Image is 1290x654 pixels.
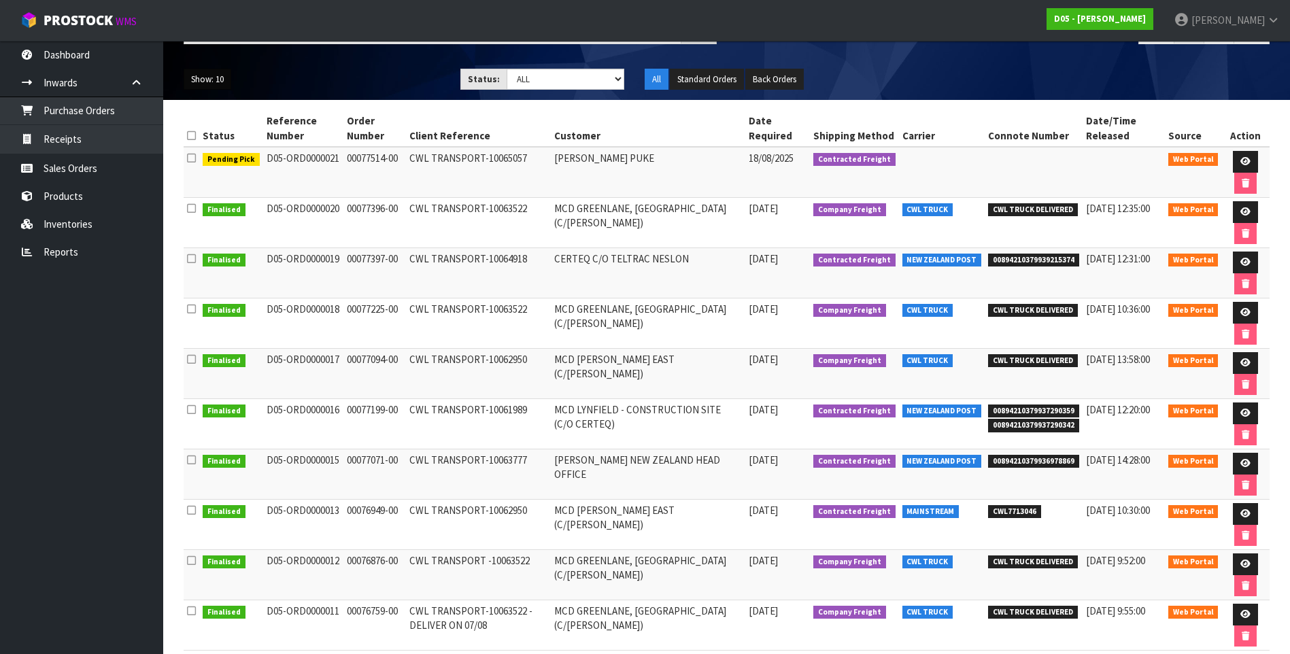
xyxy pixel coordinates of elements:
[343,500,406,550] td: 00076949-00
[343,550,406,600] td: 00076876-00
[813,455,896,468] span: Contracted Freight
[1086,403,1150,416] span: [DATE] 12:20:00
[749,303,778,315] span: [DATE]
[1168,405,1219,418] span: Web Portal
[263,500,343,550] td: D05-ORD0000013
[406,449,551,500] td: CWL TRANSPORT-10063777
[551,198,745,248] td: MCD GREENLANE, [GEOGRAPHIC_DATA] (C/[PERSON_NAME])
[813,354,886,368] span: Company Freight
[343,248,406,298] td: 00077397-00
[988,254,1079,267] span: 00894210379939215374
[263,248,343,298] td: D05-ORD0000019
[988,555,1078,569] span: CWL TRUCK DELIVERED
[263,399,343,449] td: D05-ORD0000016
[1054,13,1146,24] strong: D05 - [PERSON_NAME]
[263,198,343,248] td: D05-ORD0000020
[343,349,406,399] td: 00077094-00
[810,110,899,147] th: Shipping Method
[551,298,745,349] td: MCD GREENLANE, [GEOGRAPHIC_DATA] (C/[PERSON_NAME])
[1168,304,1219,317] span: Web Portal
[203,254,245,267] span: Finalised
[1083,110,1165,147] th: Date/Time Released
[813,405,896,418] span: Contracted Freight
[406,399,551,449] td: CWL TRANSPORT-10061989
[902,203,953,217] span: CWL TRUCK
[116,15,137,28] small: WMS
[551,449,745,500] td: [PERSON_NAME] NEW ZEALAND HEAD OFFICE
[263,449,343,500] td: D05-ORD0000015
[343,298,406,349] td: 00077225-00
[263,550,343,600] td: D05-ORD0000012
[1086,202,1150,215] span: [DATE] 12:35:00
[1086,252,1150,265] span: [DATE] 12:31:00
[203,455,245,468] span: Finalised
[813,203,886,217] span: Company Freight
[551,500,745,550] td: MCD [PERSON_NAME] EAST (C/[PERSON_NAME])
[343,600,406,651] td: 00076759-00
[745,110,810,147] th: Date Required
[985,110,1083,147] th: Connote Number
[1086,604,1145,617] span: [DATE] 9:55:00
[1168,203,1219,217] span: Web Portal
[203,555,245,569] span: Finalised
[902,606,953,619] span: CWL TRUCK
[406,248,551,298] td: CWL TRANSPORT-10064918
[813,254,896,267] span: Contracted Freight
[184,69,231,90] button: Show: 10
[988,354,1078,368] span: CWL TRUCK DELIVERED
[203,505,245,519] span: Finalised
[813,304,886,317] span: Company Freight
[406,298,551,349] td: CWL TRANSPORT-10063522
[263,349,343,399] td: D05-ORD0000017
[1168,555,1219,569] span: Web Portal
[551,248,745,298] td: CERTEQ C/O TELTRAC NESLON
[902,505,960,519] span: MAINSTREAM
[199,110,263,147] th: Status
[749,453,778,466] span: [DATE]
[1191,14,1265,27] span: [PERSON_NAME]
[551,349,745,399] td: MCD [PERSON_NAME] EAST (C/[PERSON_NAME])
[406,198,551,248] td: CWL TRANSPORT-10063522
[902,304,953,317] span: CWL TRUCK
[343,110,406,147] th: Order Number
[1168,153,1219,167] span: Web Portal
[749,604,778,617] span: [DATE]
[203,405,245,418] span: Finalised
[645,69,668,90] button: All
[406,500,551,550] td: CWL TRANSPORT-10062950
[343,399,406,449] td: 00077199-00
[988,203,1078,217] span: CWL TRUCK DELIVERED
[551,399,745,449] td: MCD LYNFIELD - CONSTRUCTION SITE (C/O CERTEQ)
[988,606,1078,619] span: CWL TRUCK DELIVERED
[551,550,745,600] td: MCD GREENLANE, [GEOGRAPHIC_DATA] (C/[PERSON_NAME])
[551,110,745,147] th: Customer
[406,600,551,651] td: CWL TRANSPORT-10063522 - DELIVER ON 07/08
[1086,504,1150,517] span: [DATE] 10:30:00
[1168,505,1219,519] span: Web Portal
[203,153,260,167] span: Pending Pick
[468,73,500,85] strong: Status:
[406,349,551,399] td: CWL TRANSPORT-10062950
[406,550,551,600] td: CWL TRANSPORT -10063522
[902,555,953,569] span: CWL TRUCK
[406,110,551,147] th: Client Reference
[988,419,1079,432] span: 00894210379937290342
[745,69,804,90] button: Back Orders
[1168,354,1219,368] span: Web Portal
[899,110,985,147] th: Carrier
[813,153,896,167] span: Contracted Freight
[813,555,886,569] span: Company Freight
[749,403,778,416] span: [DATE]
[1086,554,1145,567] span: [DATE] 9:52:00
[203,354,245,368] span: Finalised
[670,69,744,90] button: Standard Orders
[749,152,794,165] span: 18/08/2025
[988,405,1079,418] span: 00894210379937290359
[749,554,778,567] span: [DATE]
[343,198,406,248] td: 00077396-00
[551,147,745,198] td: [PERSON_NAME] PUKE
[1165,110,1222,147] th: Source
[902,405,982,418] span: NEW ZEALAND POST
[343,147,406,198] td: 00077514-00
[902,455,982,468] span: NEW ZEALAND POST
